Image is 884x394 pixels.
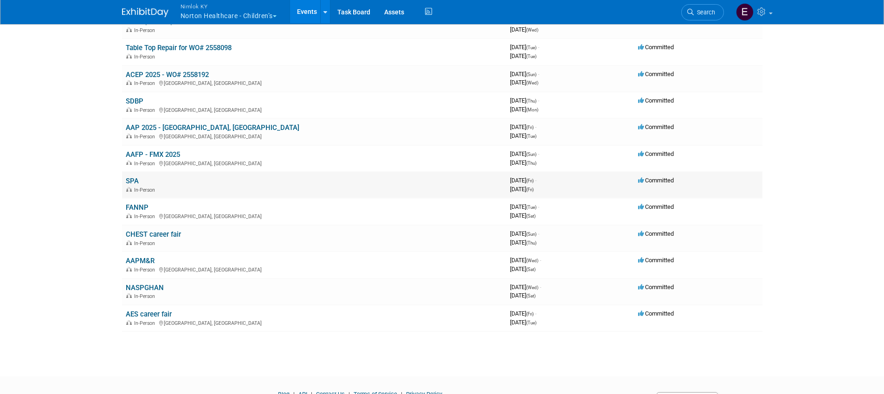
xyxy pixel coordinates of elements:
[538,71,539,78] span: -
[526,72,536,77] span: (Sun)
[526,134,536,139] span: (Tue)
[126,150,180,159] a: AAFP - FMX 2025
[510,186,534,193] span: [DATE]
[510,123,536,130] span: [DATE]
[134,187,158,193] span: In-Person
[126,320,132,325] img: In-Person Event
[126,177,139,185] a: SPA
[526,311,534,316] span: (Fri)
[510,44,539,51] span: [DATE]
[535,310,536,317] span: -
[526,27,538,32] span: (Wed)
[526,98,536,103] span: (Thu)
[126,230,181,239] a: CHEST career fair
[510,257,541,264] span: [DATE]
[126,203,148,212] a: FANNP
[134,320,158,326] span: In-Person
[126,54,132,58] img: In-Person Event
[526,152,536,157] span: (Sun)
[134,161,158,167] span: In-Person
[526,54,536,59] span: (Tue)
[510,97,539,104] span: [DATE]
[526,285,538,290] span: (Wed)
[510,71,539,78] span: [DATE]
[126,284,164,292] a: NASPGHAN
[638,310,674,317] span: Committed
[526,107,538,112] span: (Mon)
[638,150,674,157] span: Committed
[126,106,503,113] div: [GEOGRAPHIC_DATA], [GEOGRAPHIC_DATA]
[538,230,539,237] span: -
[134,80,158,86] span: In-Person
[126,17,234,26] a: Pick up- Roll up banner WO# 52619
[510,106,538,113] span: [DATE]
[510,203,539,210] span: [DATE]
[638,203,674,210] span: Committed
[510,52,536,59] span: [DATE]
[126,267,132,271] img: In-Person Event
[540,257,541,264] span: -
[126,123,299,132] a: AAP 2025 - [GEOGRAPHIC_DATA], [GEOGRAPHIC_DATA]
[526,213,536,219] span: (Sat)
[134,213,158,220] span: In-Person
[126,97,143,105] a: SDBP
[526,178,534,183] span: (Fri)
[538,150,539,157] span: -
[526,267,536,272] span: (Sat)
[535,177,536,184] span: -
[181,1,277,11] span: Nimlok KY
[540,284,541,291] span: -
[638,230,674,237] span: Committed
[126,134,132,138] img: In-Person Event
[694,9,715,16] span: Search
[526,240,536,245] span: (Thu)
[510,159,536,166] span: [DATE]
[638,71,674,78] span: Committed
[510,132,536,139] span: [DATE]
[681,4,724,20] a: Search
[126,212,503,220] div: [GEOGRAPHIC_DATA], [GEOGRAPHIC_DATA]
[510,284,541,291] span: [DATE]
[126,257,155,265] a: AAPM&R
[126,27,132,32] img: In-Person Event
[510,230,539,237] span: [DATE]
[510,310,536,317] span: [DATE]
[526,45,536,50] span: (Tue)
[526,293,536,298] span: (Sat)
[126,187,132,192] img: In-Person Event
[510,265,536,272] span: [DATE]
[510,212,536,219] span: [DATE]
[126,319,503,326] div: [GEOGRAPHIC_DATA], [GEOGRAPHIC_DATA]
[526,232,536,237] span: (Sun)
[134,54,158,60] span: In-Person
[122,8,168,17] img: ExhibitDay
[510,292,536,299] span: [DATE]
[638,97,674,104] span: Committed
[126,240,132,245] img: In-Person Event
[526,187,534,192] span: (Fri)
[638,123,674,130] span: Committed
[510,177,536,184] span: [DATE]
[638,284,674,291] span: Committed
[126,132,503,140] div: [GEOGRAPHIC_DATA], [GEOGRAPHIC_DATA]
[526,125,534,130] span: (Fri)
[510,150,539,157] span: [DATE]
[126,293,132,298] img: In-Person Event
[510,319,536,326] span: [DATE]
[126,79,503,86] div: [GEOGRAPHIC_DATA], [GEOGRAPHIC_DATA]
[638,177,674,184] span: Committed
[736,3,754,21] img: Elizabeth Griffin
[526,161,536,166] span: (Thu)
[535,123,536,130] span: -
[638,44,674,51] span: Committed
[126,71,209,79] a: ACEP 2025 - WO# 2558192
[510,79,538,86] span: [DATE]
[126,44,232,52] a: Table Top Repair for WO# 2558098
[126,265,503,273] div: [GEOGRAPHIC_DATA], [GEOGRAPHIC_DATA]
[134,267,158,273] span: In-Person
[510,239,536,246] span: [DATE]
[526,258,538,263] span: (Wed)
[126,213,132,218] img: In-Person Event
[538,203,539,210] span: -
[134,240,158,246] span: In-Person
